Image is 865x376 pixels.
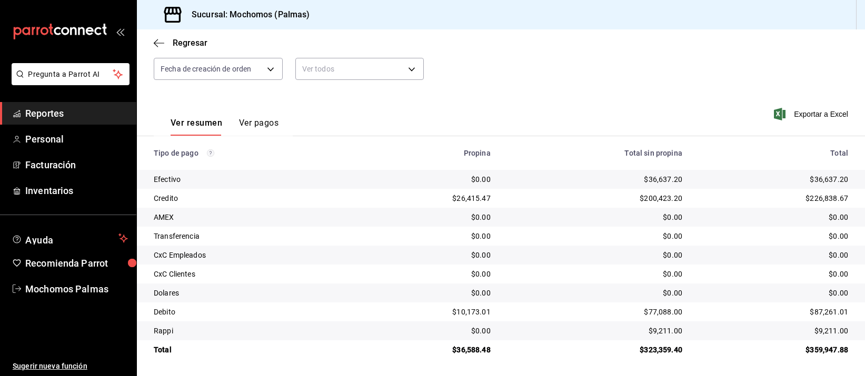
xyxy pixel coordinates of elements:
div: $0.00 [366,288,491,298]
div: $200,423.20 [508,193,682,204]
div: $0.00 [508,212,682,222]
div: Total sin propina [508,149,682,157]
div: Credito [154,193,349,204]
div: $77,088.00 [508,307,682,317]
div: $0.00 [366,212,491,222]
div: $36,588.48 [366,344,491,355]
button: Exportar a Excel [776,108,848,120]
div: $0.00 [508,250,682,260]
div: AMEX [154,212,349,222]
div: $36,637.20 [508,174,682,185]
span: Sugerir nueva función [13,361,128,372]
div: Efectivo [154,174,349,185]
div: $0.00 [508,288,682,298]
div: CxC Empleados [154,250,349,260]
div: navigation tabs [171,118,279,136]
a: Pregunta a Parrot AI [7,76,130,87]
span: Recomienda Parrot [25,256,128,270]
div: $359,947.88 [699,344,848,355]
div: Ver todos [295,58,424,80]
svg: Los pagos realizados con Pay y otras terminales son montos brutos. [207,149,214,157]
div: $0.00 [699,288,848,298]
span: Facturación [25,158,128,172]
span: Ayuda [25,232,114,245]
div: Dolares [154,288,349,298]
div: $0.00 [366,231,491,241]
div: $36,637.20 [699,174,848,185]
div: $0.00 [699,212,848,222]
span: Pregunta a Parrot AI [28,69,113,80]
div: Total [699,149,848,157]
span: Reportes [25,106,128,120]
button: Ver resumen [171,118,222,136]
span: Fecha de creación de orden [161,64,251,74]
span: Personal [25,132,128,146]
button: Pregunta a Parrot AI [12,63,130,85]
div: $0.00 [699,250,848,260]
div: $0.00 [366,269,491,279]
span: Inventarios [25,184,128,198]
button: Regresar [154,38,207,48]
div: $87,261.01 [699,307,848,317]
button: open_drawer_menu [116,27,124,36]
div: Rappi [154,326,349,336]
div: $26,415.47 [366,193,491,204]
div: $0.00 [699,231,848,241]
div: Propina [366,149,491,157]
span: Mochomos Palmas [25,282,128,296]
div: $0.00 [508,231,682,241]
div: $9,211.00 [699,326,848,336]
h3: Sucursal: Mochomos (Palmas) [183,8,310,21]
div: $226,838.67 [699,193,848,204]
div: Debito [154,307,349,317]
div: Total [154,344,349,355]
div: CxC Clientes [154,269,349,279]
div: $10,173.01 [366,307,491,317]
div: Transferencia [154,231,349,241]
span: Regresar [173,38,207,48]
div: Tipo de pago [154,149,349,157]
button: Ver pagos [239,118,279,136]
div: $323,359.40 [508,344,682,355]
div: $0.00 [508,269,682,279]
div: $9,211.00 [508,326,682,336]
div: $0.00 [366,174,491,185]
div: $0.00 [366,250,491,260]
div: $0.00 [366,326,491,336]
div: $0.00 [699,269,848,279]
